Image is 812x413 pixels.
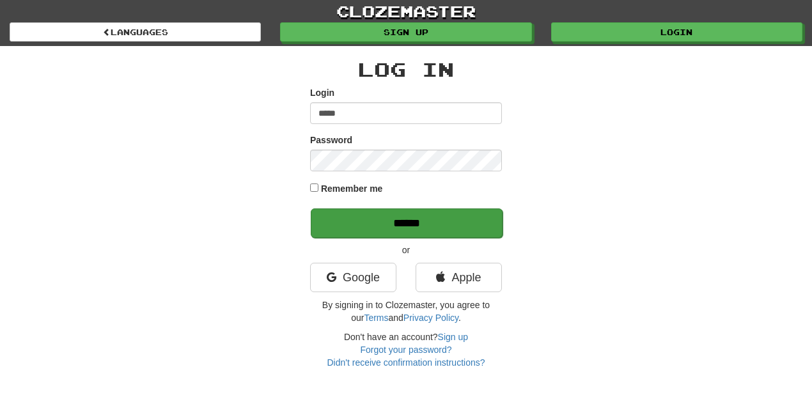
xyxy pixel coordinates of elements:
[364,313,388,323] a: Terms
[327,357,485,368] a: Didn't receive confirmation instructions?
[416,263,502,292] a: Apple
[280,22,531,42] a: Sign up
[438,332,468,342] a: Sign up
[310,134,352,146] label: Password
[310,263,396,292] a: Google
[310,86,334,99] label: Login
[403,313,458,323] a: Privacy Policy
[310,59,502,80] h2: Log In
[321,182,383,195] label: Remember me
[310,244,502,256] p: or
[310,331,502,369] div: Don't have an account?
[360,345,451,355] a: Forgot your password?
[310,299,502,324] p: By signing in to Clozemaster, you agree to our and .
[10,22,261,42] a: Languages
[551,22,802,42] a: Login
